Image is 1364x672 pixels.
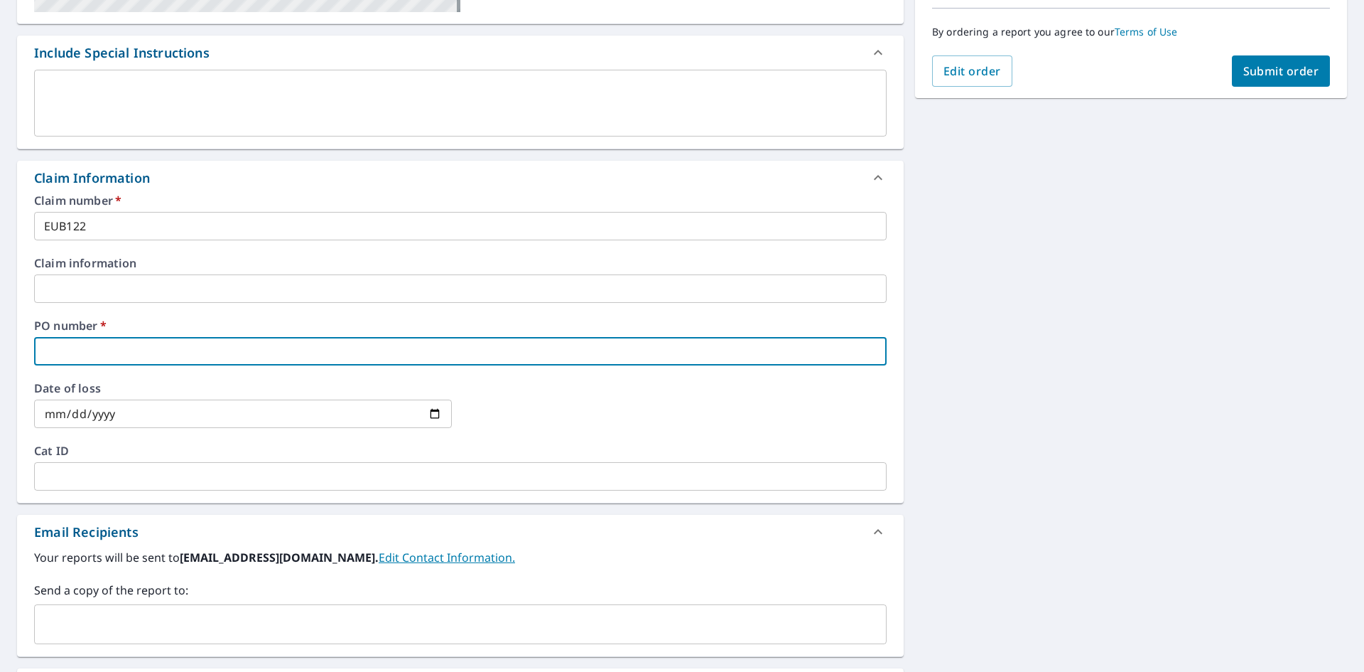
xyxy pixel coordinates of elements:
button: Submit order [1232,55,1331,87]
div: Claim Information [34,169,150,188]
button: Edit order [932,55,1012,87]
a: EditContactInfo [379,550,515,565]
label: Date of loss [34,383,452,394]
div: Claim Information [17,161,904,195]
label: Your reports will be sent to [34,549,887,566]
span: Submit order [1243,63,1319,79]
label: Send a copy of the report to: [34,582,887,599]
label: Claim number [34,195,887,206]
label: Claim information [34,257,887,269]
div: Email Recipients [17,515,904,549]
label: Cat ID [34,445,887,457]
label: PO number [34,320,887,331]
p: By ordering a report you agree to our [932,26,1330,38]
div: Include Special Instructions [17,36,904,70]
div: Email Recipients [34,523,139,542]
div: Include Special Instructions [34,43,210,63]
a: Terms of Use [1115,25,1178,38]
span: Edit order [943,63,1001,79]
b: [EMAIL_ADDRESS][DOMAIN_NAME]. [180,550,379,565]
